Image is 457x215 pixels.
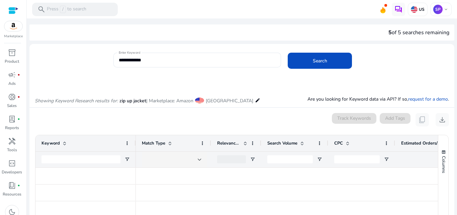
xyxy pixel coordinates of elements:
span: code_blocks [8,159,16,167]
span: zip up jacket [119,98,146,104]
p: Resources [3,191,21,197]
a: request for a demo [408,96,448,102]
span: lab_profile [8,115,16,123]
img: amazon.svg [4,21,22,31]
span: donut_small [8,93,16,101]
p: Ads [8,80,16,87]
p: Tools [7,147,17,153]
span: search [37,5,45,13]
p: Sales [7,103,17,109]
input: CPC Filter Input [334,155,380,163]
span: book_4 [8,181,16,190]
span: campaign [8,71,16,79]
span: inventory_2 [8,49,16,57]
p: Developers [2,169,22,175]
p: Product [5,58,19,64]
span: Estimated Orders/Month [401,140,441,146]
input: Keyword Filter Input [41,155,120,163]
span: fiber_manual_record [17,184,20,187]
input: Search Volume Filter Input [267,155,313,163]
span: fiber_manual_record [17,73,20,76]
span: 5 [388,29,392,36]
span: Columns [441,156,447,173]
span: | Marketplace: Amazon [146,98,193,104]
span: fiber_manual_record [17,118,20,120]
span: Match Type [142,140,165,146]
button: Open Filter Menu [384,157,389,162]
span: Keyword [41,140,60,146]
mat-icon: edit [255,96,260,104]
p: SP [433,5,443,14]
p: Press to search [47,6,86,13]
button: Open Filter Menu [124,157,130,162]
span: Relevance Score [217,140,241,146]
p: US [418,7,425,12]
span: / [60,6,66,13]
i: Showing Keyword Research results for: [35,98,118,104]
p: Reports [5,125,19,131]
p: Are you looking for Keyword data via API? If so, . [307,96,449,103]
mat-label: Enter Keyword [119,50,140,55]
span: keyboard_arrow_down [443,7,449,12]
button: Open Filter Menu [250,157,255,162]
span: handyman [8,137,16,145]
button: download [436,113,449,126]
span: [GEOGRAPHIC_DATA] [206,98,253,104]
button: Open Filter Menu [317,157,322,162]
span: CPC [334,140,343,146]
span: Search [313,57,327,64]
button: Search [288,53,352,69]
img: us.svg [411,6,418,13]
span: Search Volume [267,140,297,146]
span: fiber_manual_record [17,96,20,98]
p: Marketplace [4,34,23,39]
div: of 5 searches remaining [388,29,449,37]
span: download [438,116,446,124]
